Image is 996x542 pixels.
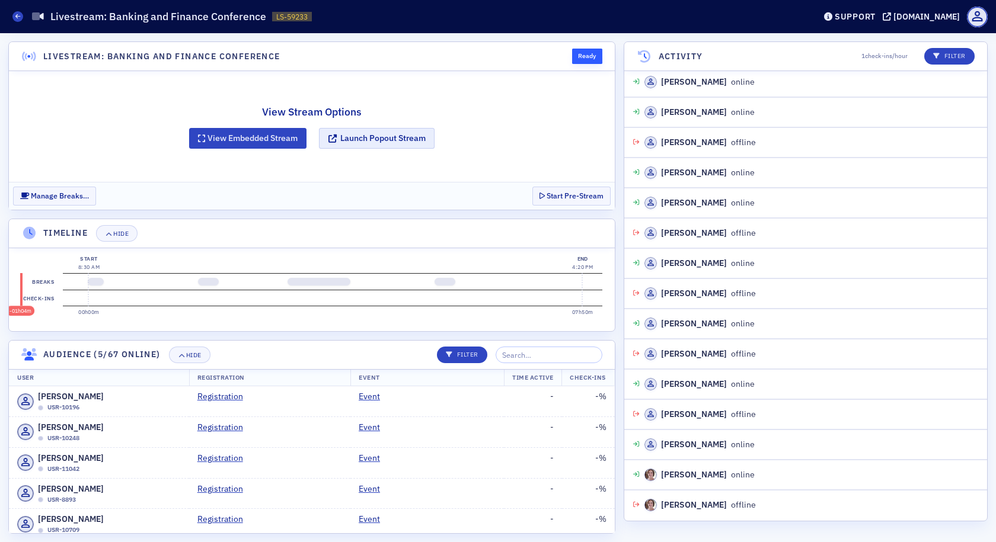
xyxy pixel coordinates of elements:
td: - [504,509,562,540]
div: [DOMAIN_NAME] [893,11,960,22]
time: 4:20 PM [572,264,593,270]
div: [PERSON_NAME] [661,348,727,360]
label: Check-ins [21,290,56,307]
div: Support [835,11,876,22]
div: [PERSON_NAME] [661,257,727,270]
div: online [644,166,755,179]
a: Registration [197,421,252,434]
div: offline [644,348,756,360]
div: [PERSON_NAME] [661,408,727,421]
div: [PERSON_NAME] [661,106,727,118]
a: Registration [197,452,252,464]
span: [PERSON_NAME] [38,421,104,434]
a: Registration [197,513,252,525]
span: Profile [967,7,988,27]
button: Hide [169,347,210,363]
span: 1 check-ins/hour [861,52,908,61]
span: [PERSON_NAME] [38,452,104,464]
div: offline [644,227,756,239]
button: [DOMAIN_NAME] [883,12,964,21]
div: [PERSON_NAME] [661,317,727,330]
td: - % [562,417,615,448]
span: [PERSON_NAME] [38,390,104,403]
a: Event [359,483,389,495]
button: Manage Breaks… [13,187,96,205]
div: Offline [38,466,43,472]
p: Filter [446,350,478,360]
button: Start Pre-Stream [532,187,611,205]
div: offline [644,287,756,300]
td: - % [562,478,615,509]
a: Event [359,452,389,464]
time: -01h04m [9,307,31,314]
div: [PERSON_NAME] [661,76,727,88]
th: Event [350,369,504,387]
div: offline [644,408,756,421]
a: Event [359,421,389,434]
th: Registration [189,369,350,387]
a: Registration [197,390,252,403]
th: User [9,369,189,387]
td: - [504,447,562,478]
button: Filter [924,48,975,65]
h2: View Stream Options [189,104,435,120]
div: online [644,378,755,390]
div: offline [644,499,756,511]
td: - % [562,509,615,540]
div: Offline [38,405,43,410]
div: [PERSON_NAME] [661,166,727,179]
div: Offline [38,436,43,441]
div: online [644,197,755,209]
span: [PERSON_NAME] [38,513,104,525]
td: - [504,386,562,416]
div: Hide [113,230,129,237]
span: [PERSON_NAME] [38,483,104,495]
button: Filter [437,347,487,363]
span: USR-10709 [47,525,79,535]
div: online [644,76,755,88]
span: USR-8893 [47,495,76,505]
div: online [644,438,755,451]
div: [PERSON_NAME] [661,136,727,149]
button: View Embedded Stream [189,128,307,149]
a: Registration [197,483,252,495]
div: [PERSON_NAME] [661,499,727,511]
div: [PERSON_NAME] [661,197,727,209]
button: Launch Popout Stream [319,128,435,149]
h4: Timeline [43,227,88,239]
h1: Livestream: Banking and Finance Conference [50,9,266,24]
div: Hide [186,352,202,358]
div: Start [78,255,100,263]
div: [PERSON_NAME] [661,378,727,390]
div: [PERSON_NAME] [661,227,727,239]
input: Search… [496,347,602,363]
time: 8:30 AM [78,264,100,270]
span: USR-10196 [47,403,79,412]
div: online [644,469,755,481]
h4: Audience (5/67 online) [43,348,161,361]
div: Offline [38,497,43,502]
div: Ready [572,49,602,64]
td: - [504,478,562,509]
div: [PERSON_NAME] [661,469,727,481]
td: - [504,417,562,448]
button: Hide [96,225,138,242]
span: USR-11042 [47,464,79,474]
div: [PERSON_NAME] [661,287,727,300]
time: 07h50m [572,309,593,315]
div: End [572,255,593,263]
td: - % [562,386,615,416]
div: online [644,317,755,330]
h4: Livestream: Banking and Finance Conference [43,50,280,63]
time: 00h00m [78,309,100,315]
span: USR-10248 [47,434,79,443]
th: Time Active [504,369,562,387]
th: Check-Ins [561,369,614,387]
span: LS-59233 [276,12,308,22]
div: [PERSON_NAME] [661,438,727,451]
div: online [644,106,755,118]
a: Event [359,513,389,525]
div: online [644,257,755,270]
td: - % [562,447,615,478]
p: Filter [933,52,966,61]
